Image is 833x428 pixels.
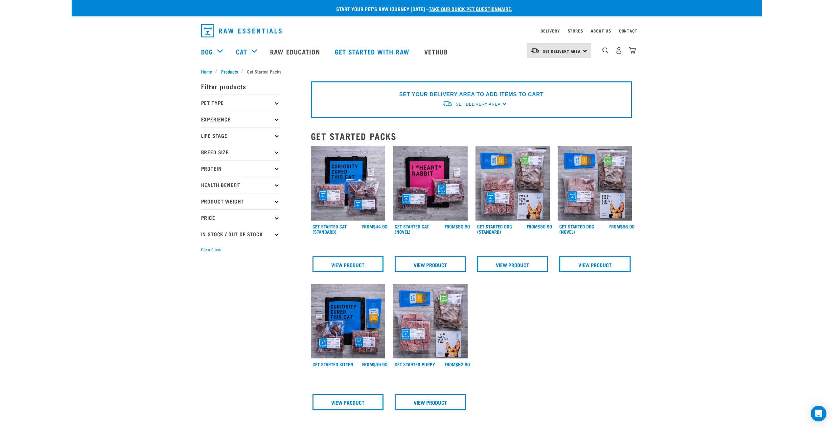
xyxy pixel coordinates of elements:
span: FROM [445,363,455,365]
span: FROM [362,225,373,227]
img: user.png [615,47,622,54]
a: View Product [477,256,548,272]
p: Breed Size [201,144,280,160]
nav: breadcrumbs [201,68,632,75]
a: Raw Education [264,38,328,65]
img: home-icon-1@2x.png [602,47,609,53]
p: Protein [201,160,280,177]
a: Get Started Dog (Novel) [559,225,594,233]
a: Dog [201,47,213,56]
div: $50.90 [445,224,470,229]
p: Product Weight [201,193,280,209]
span: FROM [527,225,538,227]
img: Assortment Of Raw Essential Products For Cats Including, Blue And Black Tote Bag With "Curiosity ... [311,146,385,221]
img: home-icon@2x.png [629,47,636,54]
img: Assortment Of Raw Essential Products For Cats Including, Pink And Black Tote Bag With "I *Heart* ... [393,146,468,221]
span: Set Delivery Area [543,50,581,52]
button: Clear filters [201,247,221,253]
span: Products [221,68,238,75]
a: take our quick pet questionnaire. [429,7,512,10]
div: $49.90 [362,362,387,367]
p: Life Stage [201,127,280,144]
div: $56.90 [609,224,635,229]
p: SET YOUR DELIVERY AREA TO ADD ITEMS TO CART [399,91,544,98]
a: Delivery [541,30,560,32]
img: Raw Essentials Logo [201,24,282,37]
a: View Product [559,256,631,272]
a: Get Started Dog (Standard) [477,225,512,233]
img: NSP Kitten Update [311,284,385,358]
a: View Product [395,394,466,410]
span: FROM [609,225,620,227]
img: NSP Dog Standard Update [475,146,550,221]
a: About Us [591,30,611,32]
p: Pet Type [201,95,280,111]
span: Home [201,68,212,75]
img: van-moving.png [531,48,540,53]
a: Cat [236,47,247,56]
a: Vethub [418,38,456,65]
a: View Product [312,256,384,272]
div: $50.90 [527,224,552,229]
a: Get Started Puppy [395,363,435,365]
nav: dropdown navigation [72,38,762,65]
img: van-moving.png [442,100,452,107]
a: Get Started Cat (Standard) [312,225,347,233]
div: $44.90 [362,224,387,229]
p: Experience [201,111,280,127]
a: Contact [619,30,637,32]
a: Home [201,68,216,75]
div: $62.90 [445,362,470,367]
a: View Product [395,256,466,272]
a: View Product [312,394,384,410]
p: Health Benefit [201,177,280,193]
p: In Stock / Out Of Stock [201,226,280,242]
h2: Get Started Packs [311,131,632,141]
p: Price [201,209,280,226]
div: Open Intercom Messenger [811,406,826,421]
p: Start your pet’s raw journey [DATE] – [77,5,767,13]
img: NPS Puppy Update [393,284,468,358]
a: Get Started Kitten [312,363,353,365]
span: FROM [445,225,455,227]
a: Get started with Raw [328,38,418,65]
a: Products [218,68,241,75]
p: Filter products [201,78,280,95]
nav: dropdown navigation [196,22,637,40]
a: Stores [568,30,583,32]
span: Set Delivery Area [456,102,500,107]
a: Get Started Cat (Novel) [395,225,429,233]
span: FROM [362,363,373,365]
img: NSP Dog Novel Update [558,146,632,221]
